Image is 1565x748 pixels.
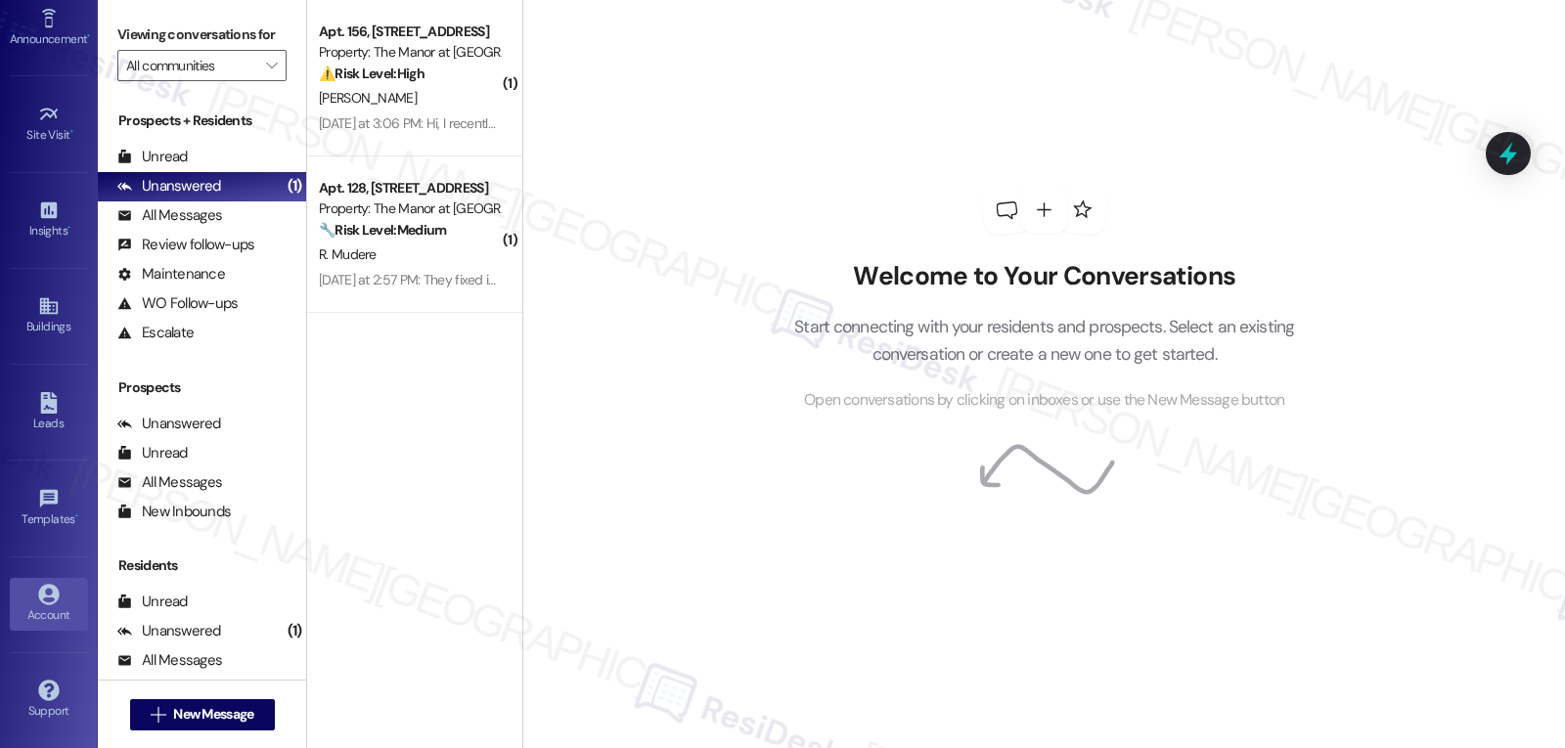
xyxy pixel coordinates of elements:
div: New Inbounds [117,502,231,522]
i:  [151,707,165,723]
span: [PERSON_NAME] [319,89,417,107]
div: Prospects [98,377,306,398]
a: Account [10,578,88,631]
div: All Messages [117,472,222,493]
span: • [75,509,78,523]
div: Review follow-ups [117,235,254,255]
div: Residents [98,555,306,576]
div: Apt. 128, [STREET_ADDRESS] [319,178,500,198]
label: Viewing conversations for [117,20,287,50]
div: Unanswered [117,176,221,197]
div: Prospects + Residents [98,110,306,131]
span: • [70,125,73,139]
span: • [67,221,70,235]
strong: ⚠️ Risk Level: High [319,65,425,82]
strong: 🔧 Risk Level: Medium [319,221,446,239]
div: Unanswered [117,621,221,641]
input: All communities [126,50,255,81]
p: Start connecting with your residents and prospects. Select an existing conversation or create a n... [765,313,1324,369]
a: Insights • [10,194,88,246]
a: Templates • [10,482,88,535]
h2: Welcome to Your Conversations [765,261,1324,292]
div: All Messages [117,205,222,226]
span: Open conversations by clicking on inboxes or use the New Message button [804,388,1284,413]
span: R. Mudere [319,245,377,263]
i:  [266,58,277,73]
span: • [87,29,90,43]
a: Site Visit • [10,98,88,151]
div: Escalate [117,323,194,343]
div: Maintenance [117,264,225,285]
div: Apt. 156, [STREET_ADDRESS] [319,22,500,42]
div: (1) [283,616,307,646]
a: Leads [10,386,88,439]
div: Unread [117,592,188,612]
div: Unread [117,147,188,167]
div: Property: The Manor at [GEOGRAPHIC_DATA] [319,198,500,219]
span: New Message [173,704,253,725]
a: Support [10,674,88,726]
div: Property: The Manor at [GEOGRAPHIC_DATA] [319,42,500,63]
div: Unread [117,443,188,463]
a: Buildings [10,289,88,342]
div: [DATE] at 2:57 PM: They fixed it that very day thank you for checking me. [319,271,728,288]
div: All Messages [117,650,222,671]
div: Unanswered [117,414,221,434]
button: New Message [130,699,275,730]
div: (1) [283,171,307,201]
div: WO Follow-ups [117,293,238,314]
